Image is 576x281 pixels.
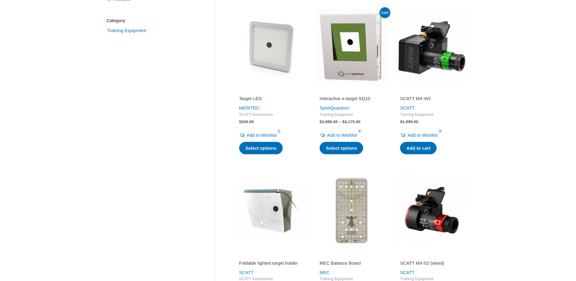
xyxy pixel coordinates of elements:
a: SCATT MX-02 (wired) [400,260,464,268]
h2: SCATT MX-W2 [400,96,464,102]
span: Training Equipment [400,112,464,117]
bdi: 1,999.00 [400,119,418,124]
span: 3 [438,129,442,133]
iframe: Customer reviews powered by Trustpilot [239,252,303,259]
a: SportQuantum [320,105,349,110]
span: Training Equipment [320,112,383,117]
img: Foldable lighted target holder [234,173,308,248]
a: MEC Balance Board [320,260,383,268]
iframe: Customer reviews powered by Trustpilot [400,252,464,259]
a: Add to cart: “SCATT MX-W2” [400,142,437,155]
a: SCATT [400,270,415,275]
a: SCATT [400,105,415,110]
h2: Interactive e-target SQ10 [320,96,383,102]
span: $ [342,119,345,124]
a: Add to Wishlist [320,131,357,139]
span: 4 [357,129,362,133]
a: Foldable lighted target holder [239,260,303,268]
span: Add to Wishlist [247,132,277,138]
span: SCATT Accessories [239,112,303,117]
a: SCATT [239,270,254,275]
span: Add to Wishlist [408,132,438,138]
h2: Foldable lighted target holder [239,260,303,266]
iframe: Customer reviews powered by Trustpilot [400,87,464,94]
a: Add to Wishlist [400,131,438,139]
a: MEC [320,270,330,275]
a: Target LED [239,96,303,104]
h2: MEC Balance Board [320,260,383,266]
h2: SCATT MX-02 (wired) [400,260,464,266]
img: SCATT MX-02 (wired) [395,173,469,248]
span: 1 [277,129,281,133]
a: Add to Wishlist [239,131,277,139]
span: Sale! [379,7,390,18]
div: Category [107,16,197,25]
a: MERITEC [239,105,260,110]
img: MEC Balance Board [314,173,389,248]
h2: Target LED [239,96,303,102]
span: $ [320,119,322,124]
a: Training Equipment [107,28,147,33]
img: Target LED [234,9,308,83]
a: Select options for “Target LED” [239,142,283,155]
span: – [339,119,341,124]
a: Interactive e-target SQ10 [320,96,383,104]
img: SCATT MX-W2 (wireless) [395,9,469,83]
iframe: Customer reviews powered by Trustpilot [239,87,303,94]
bdi: 4,175.00 [342,119,360,124]
span: $ [400,119,402,124]
img: SQ10 Interactive e-target [314,9,389,83]
span: Add to Wishlist [327,132,357,138]
a: SCATT MX-W2 [400,96,464,104]
span: Training Equipment [107,25,147,36]
bdi: 200.00 [239,119,254,124]
iframe: Customer reviews powered by Trustpilot [320,87,383,94]
iframe: Customer reviews powered by Trustpilot [320,252,383,259]
span: $ [239,119,242,124]
a: Select options for “Interactive e-target SQ10” [320,142,363,155]
bdi: 3,995.00 [320,119,338,124]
